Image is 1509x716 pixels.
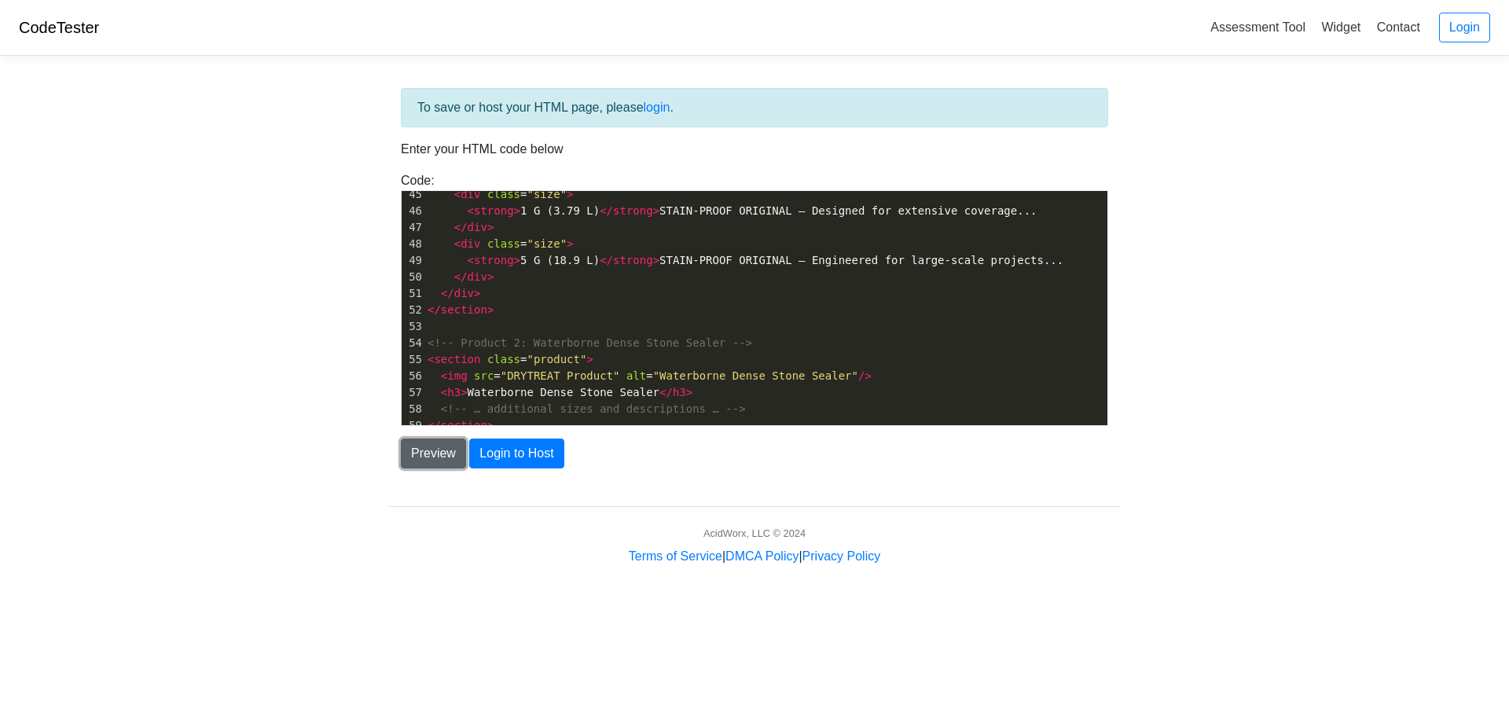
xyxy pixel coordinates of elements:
span: "size" [527,237,567,250]
span: </ [454,270,468,283]
span: = [428,188,574,200]
span: </ [441,287,454,299]
div: 57 [402,384,424,401]
span: class [487,353,520,365]
a: Widget [1315,14,1367,40]
span: > [487,419,494,431]
span: < [428,353,434,365]
span: strong [474,254,514,266]
div: 48 [402,236,424,252]
span: </ [659,386,673,398]
div: 53 [402,318,424,335]
a: CodeTester [19,19,99,36]
div: 59 [402,417,424,434]
span: > [487,270,494,283]
span: strong [613,254,653,266]
span: </ [428,303,441,316]
span: h3 [447,386,461,398]
span: div [461,237,480,250]
span: "size" [527,188,567,200]
span: "Waterborne Dense Stone Sealer" [653,369,858,382]
button: Preview [401,439,466,468]
span: div [468,270,487,283]
a: Assessment Tool [1204,14,1312,40]
div: 46 [402,203,424,219]
span: <!-- … additional sizes and descriptions … --> [441,402,746,415]
span: = = [428,369,872,382]
a: Privacy Policy [802,549,881,563]
span: > [653,204,659,217]
span: < [454,237,461,250]
span: class [487,188,520,200]
span: > [487,221,494,233]
span: section [441,419,487,431]
span: > [487,303,494,316]
div: 55 [402,351,424,368]
span: Waterborne Dense Stone Sealer [428,386,692,398]
div: 49 [402,252,424,269]
span: </ [600,254,613,266]
span: /> [858,369,872,382]
span: strong [613,204,653,217]
span: div [461,188,480,200]
a: Login [1439,13,1490,42]
span: 1 G (3.79 L) STAIN-PROOF ORIGINAL — Designed for extensive coverage... [428,204,1037,217]
div: 58 [402,401,424,417]
span: < [454,188,461,200]
span: strong [474,204,514,217]
span: src [474,369,494,382]
span: > [514,254,520,266]
span: > [514,204,520,217]
span: = [428,353,593,365]
span: </ [600,204,613,217]
div: 56 [402,368,424,384]
span: > [474,287,480,299]
a: Terms of Service [629,549,722,563]
span: 5 G (18.9 L) STAIN-PROOF ORIGINAL — Engineered for large-scale projects... [428,254,1063,266]
span: alt [626,369,646,382]
a: login [644,101,670,114]
span: <!-- Product 2: Waterborne Dense Stone Sealer --> [428,336,752,349]
span: "product" [527,353,586,365]
div: To save or host your HTML page, please . [401,88,1108,127]
div: 51 [402,285,424,302]
span: div [468,221,487,233]
div: 54 [402,335,424,351]
a: Contact [1371,14,1426,40]
div: Code: [389,171,1120,426]
span: > [586,353,593,365]
span: "DRYTREAT Product" [501,369,620,382]
div: 47 [402,219,424,236]
span: > [567,188,573,200]
span: </ [428,419,441,431]
p: Enter your HTML code below [401,140,1108,159]
span: </ [454,221,468,233]
span: section [441,303,487,316]
span: > [653,254,659,266]
span: = [428,237,574,250]
div: 52 [402,302,424,318]
span: < [441,369,447,382]
span: > [567,237,573,250]
span: h3 [673,386,686,398]
div: 50 [402,269,424,285]
div: | | [629,547,880,566]
a: DMCA Policy [725,549,799,563]
span: section [434,353,480,365]
div: AcidWorx, LLC © 2024 [703,526,806,541]
span: div [454,287,474,299]
span: < [441,386,447,398]
span: class [487,237,520,250]
span: img [447,369,467,382]
button: Login to Host [469,439,564,468]
span: > [686,386,692,398]
span: < [468,204,474,217]
span: < [468,254,474,266]
div: 45 [402,186,424,203]
span: > [461,386,467,398]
